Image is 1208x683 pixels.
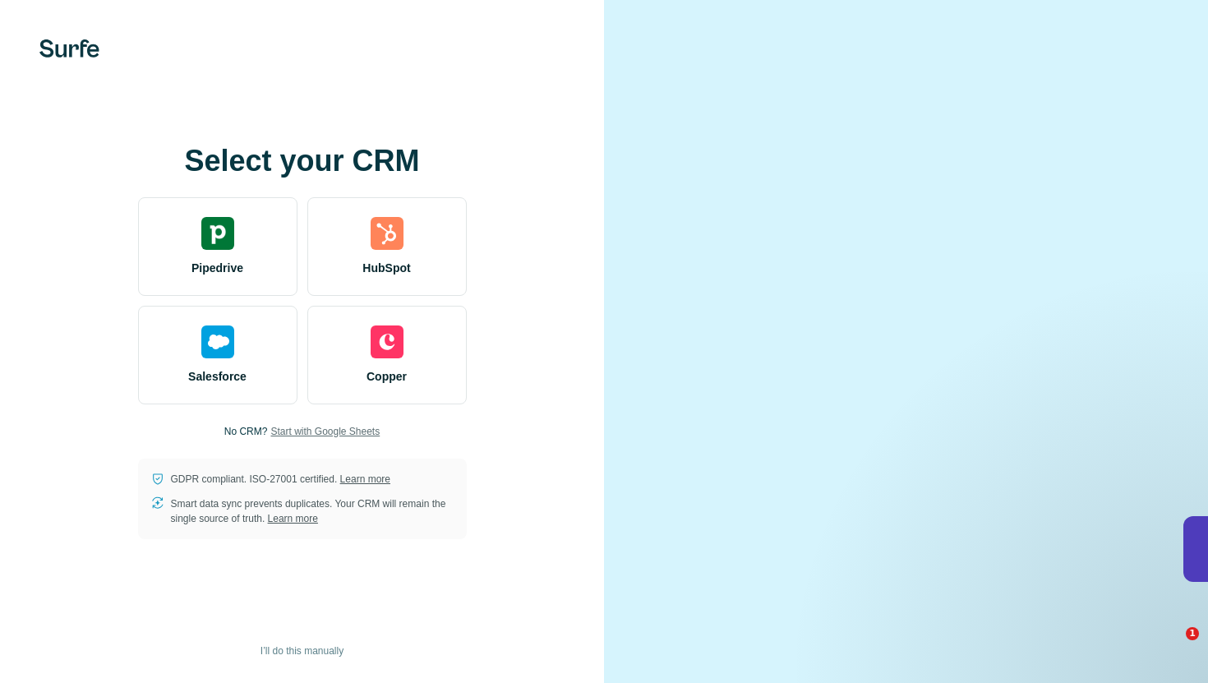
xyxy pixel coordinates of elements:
span: Copper [367,368,407,385]
button: Start with Google Sheets [270,424,380,439]
span: Salesforce [188,368,247,385]
img: salesforce's logo [201,325,234,358]
p: Smart data sync prevents duplicates. Your CRM will remain the single source of truth. [171,496,454,526]
a: Learn more [268,513,318,524]
img: Surfe's logo [39,39,99,58]
span: HubSpot [362,260,410,276]
h1: Select your CRM [138,145,467,178]
a: Learn more [340,473,390,485]
img: pipedrive's logo [201,217,234,250]
p: No CRM? [224,424,268,439]
button: I’ll do this manually [249,639,355,663]
p: GDPR compliant. ISO-27001 certified. [171,472,390,487]
img: copper's logo [371,325,403,358]
span: Pipedrive [191,260,243,276]
span: I’ll do this manually [261,644,343,658]
iframe: Intercom notifications message [879,464,1208,622]
span: 1 [1186,627,1199,640]
img: hubspot's logo [371,217,403,250]
iframe: Intercom live chat [1152,627,1192,667]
